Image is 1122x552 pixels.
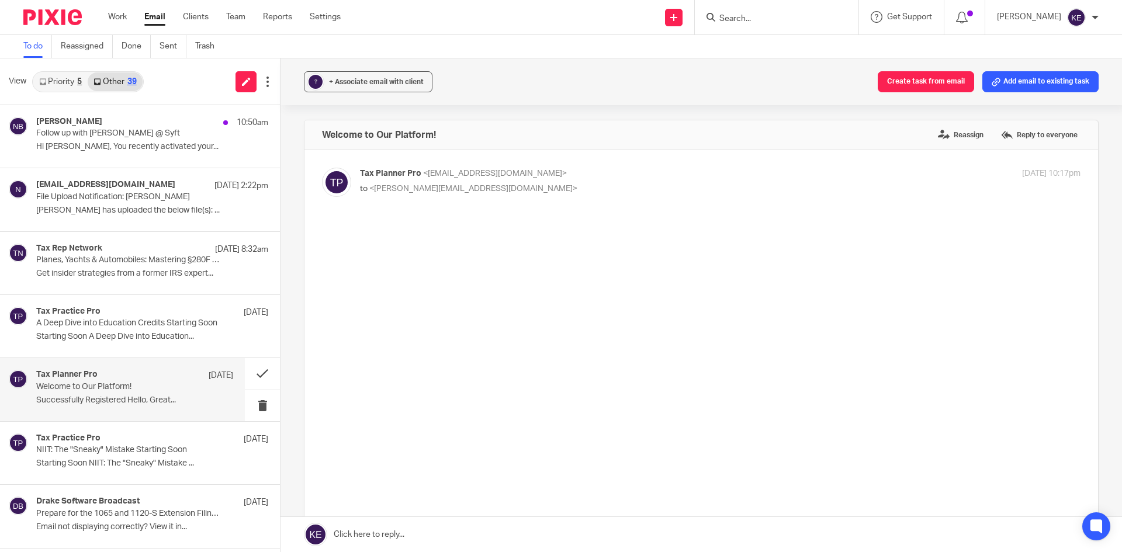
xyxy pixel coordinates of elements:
a: Reports [263,11,292,23]
span: <[PERSON_NAME][EMAIL_ADDRESS][DOMAIN_NAME]> [369,185,577,193]
a: Clients [183,11,209,23]
p: [PERSON_NAME] has uploaded the below file(s): ... [36,206,268,216]
a: Email [144,11,165,23]
a: Done [122,35,151,58]
img: svg%3E [9,433,27,452]
button: ? + Associate email with client [304,71,432,92]
p: [DATE] [209,370,233,381]
p: Starting Soon NIIT: The "Sneaky" Mistake ... [36,459,268,468]
p: Planes, Yachts & Automobiles: Mastering §280F Write-Offs [36,255,222,265]
img: svg%3E [1067,8,1086,27]
img: svg%3E [9,180,27,199]
a: Priority5 [33,72,88,91]
p: A Deep Dive into Education Credits Starting Soon [36,318,222,328]
p: Follow up with [PERSON_NAME] @ Syft [36,129,222,138]
button: Add email to existing task [982,71,1099,92]
h4: Tax Practice Pro [36,307,101,317]
p: Email not displaying correctly? View it in... [36,522,268,532]
p: Prepare for the 1065 and 1120-S Extension Filing Deadline [36,509,222,519]
p: [DATE] 10:17pm [1022,168,1081,180]
img: Pixie [23,9,82,25]
a: Other39 [88,72,142,91]
h4: Drake Software Broadcast [36,497,140,506]
h4: [EMAIL_ADDRESS][DOMAIN_NAME] [36,180,175,190]
p: Get insider strategies from a former IRS expert... [36,269,268,279]
span: + Associate email with client [329,78,424,85]
h4: Tax Rep Network [36,244,102,254]
p: Welcome to Our Platform! [36,382,194,392]
p: [DATE] [244,307,268,318]
p: Starting Soon A Deep Dive into Education... [36,332,268,342]
div: ? [309,75,323,89]
span: Get Support [887,13,932,21]
button: Create task from email [878,71,974,92]
h4: Tax Planner Pro [36,370,98,380]
span: View [9,75,26,88]
h4: [PERSON_NAME] [36,117,102,127]
div: 39 [127,78,137,86]
a: To do [23,35,52,58]
img: svg%3E [9,307,27,325]
p: File Upload Notification: [PERSON_NAME] [36,192,222,202]
p: [DATE] [244,433,268,445]
p: NIIT: The "Sneaky" Mistake Starting Soon [36,445,222,455]
img: svg%3E [9,497,27,515]
a: Sent [160,35,186,58]
a: Team [226,11,245,23]
div: 5 [77,78,82,86]
p: [DATE] 2:22pm [214,180,268,192]
a: Reassigned [61,35,113,58]
p: [DATE] 8:32am [215,244,268,255]
a: Work [108,11,127,23]
img: svg%3E [9,117,27,136]
span: Tax Planner Pro [360,169,421,178]
img: svg%3E [9,244,27,262]
label: Reassign [935,126,986,144]
p: [DATE] [244,497,268,508]
span: to [360,185,368,193]
img: svg%3E [9,370,27,388]
input: Search [718,14,823,25]
h4: Tax Practice Pro [36,433,101,443]
a: Settings [310,11,341,23]
img: svg%3E [322,168,351,197]
label: Reply to everyone [998,126,1081,144]
p: Successfully Registered Hello, Great... [36,395,233,405]
span: <[EMAIL_ADDRESS][DOMAIN_NAME]> [423,169,567,178]
p: Hi [PERSON_NAME], You recently activated your... [36,142,268,152]
a: Trash [195,35,223,58]
h4: Welcome to Our Platform! [322,129,436,141]
p: [PERSON_NAME] [997,11,1061,23]
p: 10:50am [237,117,268,129]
